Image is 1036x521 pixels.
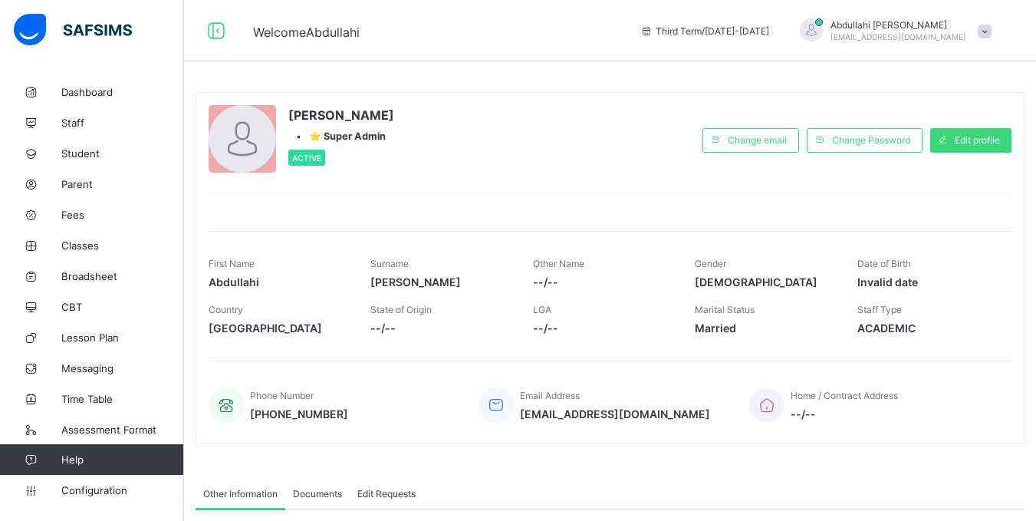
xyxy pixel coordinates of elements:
[830,19,966,31] span: Abdullahi [PERSON_NAME]
[61,331,184,344] span: Lesson Plan
[695,275,834,289] span: [DEMOGRAPHIC_DATA]
[857,304,902,315] span: Staff Type
[203,488,278,500] span: Other Information
[784,18,999,44] div: AbdullahiAbdulbassit Alagbe
[370,322,509,335] span: --/--
[209,275,347,289] span: Abdullahi
[61,301,184,313] span: CBT
[61,362,184,374] span: Messaging
[370,275,509,289] span: [PERSON_NAME]
[61,178,184,190] span: Parent
[209,304,243,315] span: Country
[832,134,910,146] span: Change Password
[61,484,183,496] span: Configuration
[533,275,672,289] span: --/--
[857,275,996,289] span: Invalid date
[61,453,183,466] span: Help
[61,117,184,129] span: Staff
[209,258,255,269] span: First Name
[61,239,184,252] span: Classes
[830,32,966,41] span: [EMAIL_ADDRESS][DOMAIN_NAME]
[533,258,584,269] span: Other Name
[640,25,769,37] span: session/term information
[370,304,432,315] span: State of Origin
[288,130,394,142] div: •
[695,322,834,335] span: Married
[695,258,726,269] span: Gender
[61,209,184,221] span: Fees
[250,407,348,420] span: [PHONE_NUMBER]
[250,390,314,401] span: Phone Number
[533,322,672,335] span: --/--
[520,390,580,401] span: Email Address
[61,147,184,160] span: Student
[61,270,184,282] span: Broadsheet
[955,134,1000,146] span: Edit profile
[791,407,898,420] span: --/--
[61,424,184,436] span: Assessment Format
[309,130,386,142] span: ⭐ Super Admin
[857,258,911,269] span: Date of Birth
[61,393,184,405] span: Time Table
[357,488,416,500] span: Edit Requests
[533,304,551,315] span: LGA
[857,322,996,335] span: ACADEMIC
[728,134,787,146] span: Change email
[292,153,321,163] span: Active
[288,107,394,123] span: [PERSON_NAME]
[61,86,184,98] span: Dashboard
[14,14,132,46] img: safsims
[791,390,898,401] span: Home / Contract Address
[293,488,342,500] span: Documents
[520,407,710,420] span: [EMAIL_ADDRESS][DOMAIN_NAME]
[253,25,360,40] span: Welcome Abdullahi
[370,258,409,269] span: Surname
[209,322,347,335] span: [GEOGRAPHIC_DATA]
[695,304,755,315] span: Marital Status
